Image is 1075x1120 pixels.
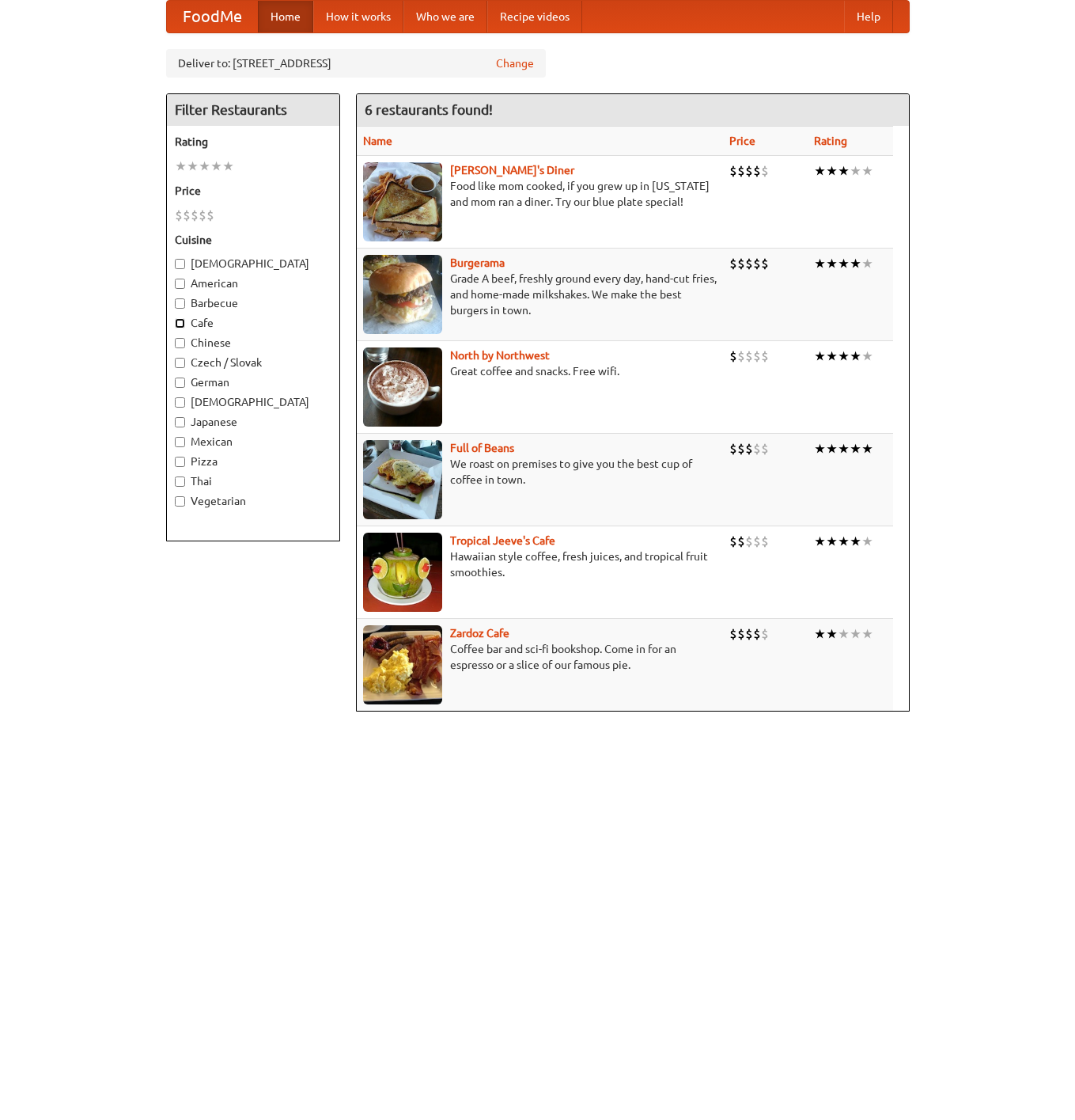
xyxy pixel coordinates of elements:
[850,347,861,365] li: ★
[175,394,331,410] label: [DEMOGRAPHIC_DATA]
[175,207,183,224] li: $
[187,158,199,175] li: ★
[363,363,717,379] p: Great coffee and snacks. Free wifi.
[753,255,761,272] li: $
[175,315,331,331] label: Cafe
[363,255,442,334] img: burgerama.jpg
[814,347,826,365] li: ★
[850,533,861,550] li: ★
[175,473,331,489] label: Thai
[175,358,185,368] input: Czech / Slovak
[175,134,331,150] h5: Rating
[175,298,185,309] input: Barbecue
[753,625,761,643] li: $
[167,94,339,126] h4: Filter Restaurants
[363,549,717,580] p: Hawaiian style coffee, fresh juices, and tropical fruit smoothies.
[450,256,505,269] b: Burgerama
[175,355,331,370] label: Czech / Slovak
[496,55,534,71] a: Change
[850,440,861,457] li: ★
[850,255,861,272] li: ★
[745,440,753,457] li: $
[206,207,214,224] li: $
[737,162,745,180] li: $
[175,183,331,199] h5: Price
[199,158,210,175] li: ★
[826,162,838,180] li: ★
[175,158,187,175] li: ★
[761,255,769,272] li: $
[737,533,745,550] li: $
[258,1,313,32] a: Home
[729,347,737,365] li: $
[737,347,745,365] li: $
[450,164,574,177] a: [PERSON_NAME]'s Diner
[814,162,826,180] li: ★
[861,533,873,550] li: ★
[363,162,442,241] img: sallys.jpg
[838,625,850,643] li: ★
[313,1,403,32] a: How it works
[175,437,185,447] input: Mexican
[175,232,331,248] h5: Cuisine
[737,440,745,457] li: $
[753,162,761,180] li: $
[745,162,753,180] li: $
[175,259,185,269] input: [DEMOGRAPHIC_DATA]
[363,641,717,673] p: Coffee bar and sci-fi bookshop. Come in for an espresso or a slice of our famous pie.
[729,135,755,147] a: Price
[753,347,761,365] li: $
[175,335,331,351] label: Chinese
[175,414,331,430] label: Japanese
[826,255,838,272] li: ★
[814,135,847,147] a: Rating
[450,534,555,547] b: Tropical Jeeve's Cafe
[450,442,514,454] a: Full of Beans
[761,347,769,365] li: $
[814,533,826,550] li: ★
[838,162,850,180] li: ★
[175,256,331,271] label: [DEMOGRAPHIC_DATA]
[166,49,546,78] div: Deliver to: [STREET_ADDRESS]
[745,533,753,550] li: $
[844,1,893,32] a: Help
[745,625,753,643] li: $
[450,349,550,362] a: North by Northwest
[850,625,861,643] li: ★
[761,440,769,457] li: $
[814,440,826,457] li: ★
[861,625,873,643] li: ★
[814,625,826,643] li: ★
[850,162,861,180] li: ★
[403,1,487,32] a: Who we are
[861,255,873,272] li: ★
[210,158,222,175] li: ★
[363,135,392,147] a: Name
[175,279,185,289] input: American
[729,625,737,643] li: $
[861,440,873,457] li: ★
[737,255,745,272] li: $
[175,457,185,467] input: Pizza
[175,493,331,509] label: Vegetarian
[175,434,331,450] label: Mexican
[729,255,737,272] li: $
[365,102,493,117] ng-pluralize: 6 restaurants found!
[175,378,185,388] input: German
[729,533,737,550] li: $
[175,476,185,487] input: Thai
[363,533,442,612] img: jeeves.jpg
[450,627,509,640] a: Zardoz Cafe
[826,440,838,457] li: ★
[175,318,185,328] input: Cafe
[826,533,838,550] li: ★
[487,1,582,32] a: Recipe videos
[753,533,761,550] li: $
[761,533,769,550] li: $
[363,178,717,210] p: Food like mom cooked, if you grew up in [US_STATE] and mom ran a diner. Try our blue plate special!
[175,397,185,408] input: [DEMOGRAPHIC_DATA]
